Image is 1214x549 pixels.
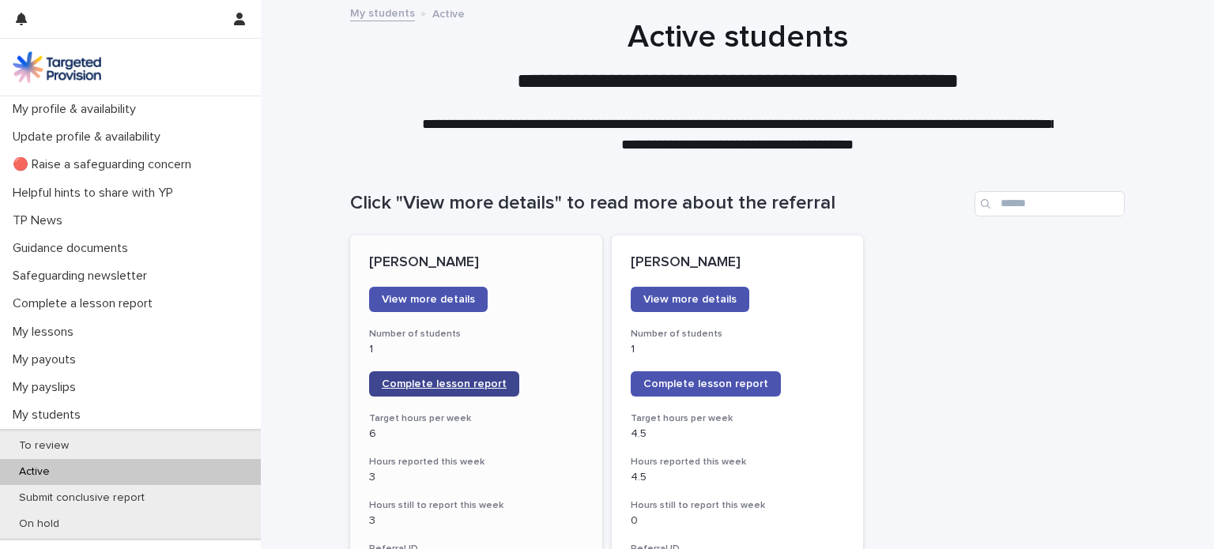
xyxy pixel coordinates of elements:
[643,378,768,389] span: Complete lesson report
[350,18,1125,56] h1: Active students
[6,491,157,505] p: Submit conclusive report
[369,412,583,425] h3: Target hours per week
[369,371,519,397] a: Complete lesson report
[382,294,475,305] span: View more details
[6,269,160,284] p: Safeguarding newsletter
[369,254,583,272] p: [PERSON_NAME]
[369,287,488,312] a: View more details
[369,456,583,468] h3: Hours reported this week
[631,343,845,356] p: 1
[6,130,173,145] p: Update profile & availability
[369,328,583,340] h3: Number of students
[631,514,845,528] p: 0
[631,287,749,312] a: View more details
[631,499,845,512] h3: Hours still to report this week
[6,325,86,340] p: My lessons
[369,514,583,528] p: 3
[631,412,845,425] h3: Target hours per week
[6,465,62,479] p: Active
[6,157,204,172] p: 🔴 Raise a safeguarding concern
[369,499,583,512] h3: Hours still to report this week
[382,378,507,389] span: Complete lesson report
[369,471,583,484] p: 3
[6,439,81,453] p: To review
[631,254,845,272] p: [PERSON_NAME]
[631,427,845,441] p: 4.5
[6,408,93,423] p: My students
[369,427,583,441] p: 6
[6,102,149,117] p: My profile & availability
[6,213,75,228] p: TP News
[631,456,845,468] h3: Hours reported this week
[6,380,89,395] p: My payslips
[369,343,583,356] p: 1
[6,352,89,367] p: My payouts
[631,371,781,397] a: Complete lesson report
[6,296,165,311] p: Complete a lesson report
[13,51,101,83] img: M5nRWzHhSzIhMunXDL62
[643,294,737,305] span: View more details
[6,517,72,531] p: On hold
[6,241,141,256] p: Guidance documents
[631,328,845,340] h3: Number of students
[432,4,465,21] p: Active
[350,192,968,215] h1: Click "View more details" to read more about the referral
[6,186,186,201] p: Helpful hints to share with YP
[350,3,415,21] a: My students
[631,471,845,484] p: 4.5
[975,191,1125,216] input: Search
